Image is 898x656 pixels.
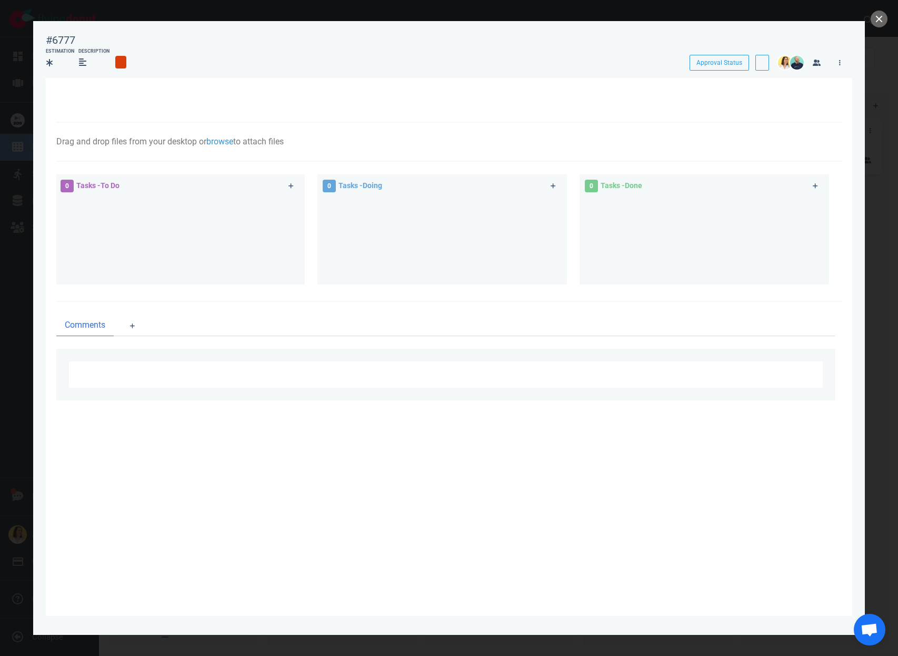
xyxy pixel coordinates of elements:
[46,34,75,47] div: #6777
[78,48,109,55] div: Description
[871,11,887,27] button: close
[233,136,284,146] span: to attach files
[206,136,233,146] a: browse
[338,181,382,190] span: Tasks - Doing
[65,319,105,331] span: Comments
[790,56,804,70] img: 26
[76,181,119,190] span: Tasks - To Do
[61,180,74,192] span: 0
[323,180,336,192] span: 0
[690,55,749,71] button: Approval Status
[56,136,206,146] span: Drag and drop files from your desktop or
[601,181,642,190] span: Tasks - Done
[854,614,885,645] a: Ouvrir le chat
[585,180,598,192] span: 0
[46,48,74,55] div: Estimation
[778,56,792,70] img: 26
